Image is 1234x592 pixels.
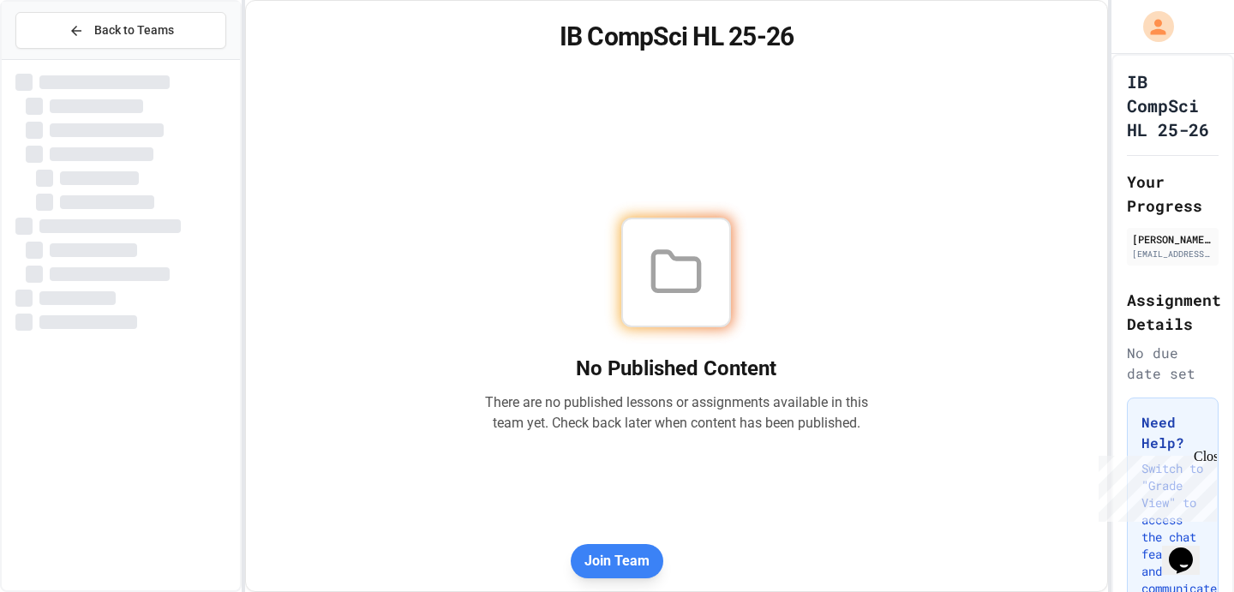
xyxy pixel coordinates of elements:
[1127,288,1219,336] h2: Assignment Details
[1127,69,1219,141] h1: IB CompSci HL 25-26
[15,12,226,49] button: Back to Teams
[571,544,663,578] button: Join Team
[1127,170,1219,218] h2: Your Progress
[7,7,118,109] div: Chat with us now!Close
[484,355,868,382] h2: No Published Content
[94,21,174,39] span: Back to Teams
[1132,231,1213,247] div: [PERSON_NAME], [GEOGRAPHIC_DATA]
[1125,7,1178,46] div: My Account
[1132,248,1213,260] div: [EMAIL_ADDRESS][DOMAIN_NAME]
[484,392,868,434] p: There are no published lessons or assignments available in this team yet. Check back later when c...
[1141,412,1204,453] h3: Need Help?
[1092,449,1217,522] iframe: chat widget
[267,21,1087,52] h1: IB CompSci HL 25-26
[1127,343,1219,384] div: No due date set
[1162,523,1217,575] iframe: chat widget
